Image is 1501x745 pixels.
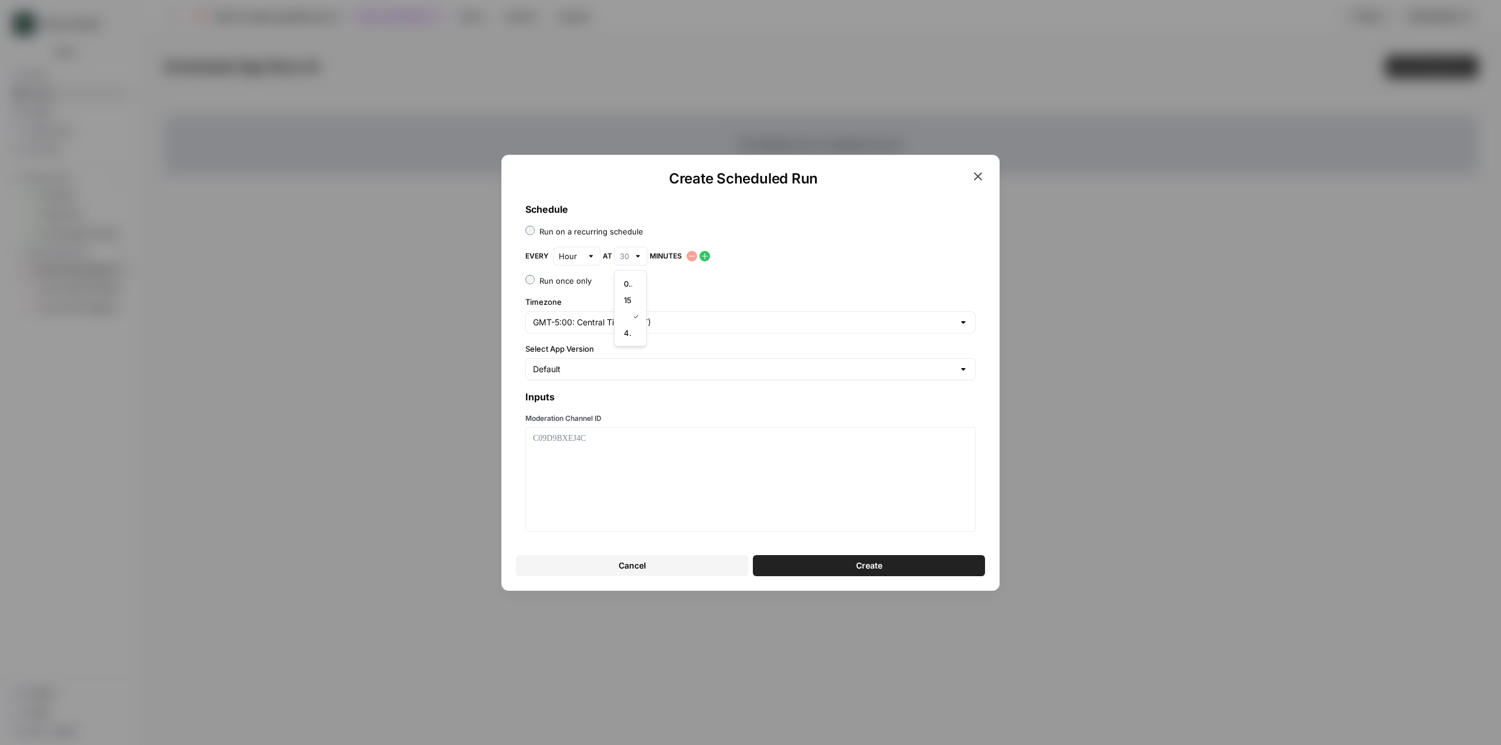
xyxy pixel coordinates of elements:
label: Select App Version [525,343,976,355]
span: Every [525,251,549,261]
label: Moderation Channel ID [525,413,976,424]
span: minutes [650,251,682,261]
h1: Create Scheduled Run [516,169,971,188]
b: Schedule [525,203,568,215]
button: Create [753,555,985,576]
span: Cancel [619,560,646,571]
input: Default [533,363,954,375]
span: 00 [624,278,632,290]
span: at [603,251,612,261]
b: Inputs [525,391,555,403]
span: 45 [624,327,632,339]
input: Run on a recurring schedule [525,226,535,235]
div: Run once only [539,275,592,287]
button: Cancel [516,555,748,576]
input: 30 [620,250,629,262]
input: Hour [559,250,582,262]
div: Run on a recurring schedule [539,226,643,237]
span: 15 [624,294,632,306]
input: GMT-5:00: Central Time (CDT) [533,317,954,328]
label: Timezone [525,296,976,308]
span: Create [856,560,882,571]
input: Run once only [525,275,535,284]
